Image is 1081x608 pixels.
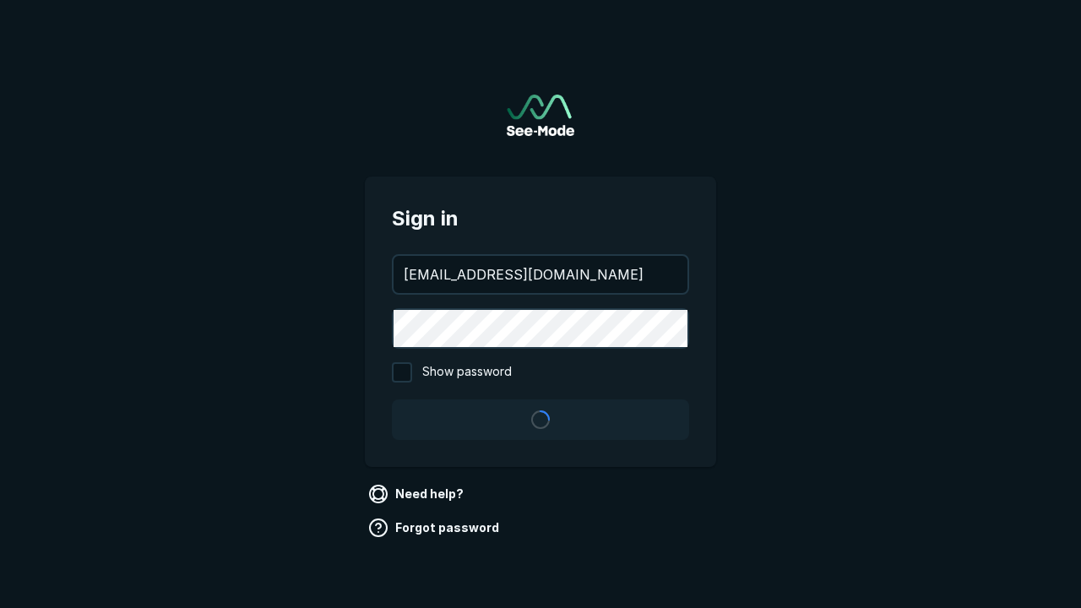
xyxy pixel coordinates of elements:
span: Sign in [392,204,689,234]
input: your@email.com [394,256,687,293]
span: Show password [422,362,512,383]
a: Forgot password [365,514,506,541]
img: See-Mode Logo [507,95,574,136]
a: Go to sign in [507,95,574,136]
a: Need help? [365,480,470,508]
